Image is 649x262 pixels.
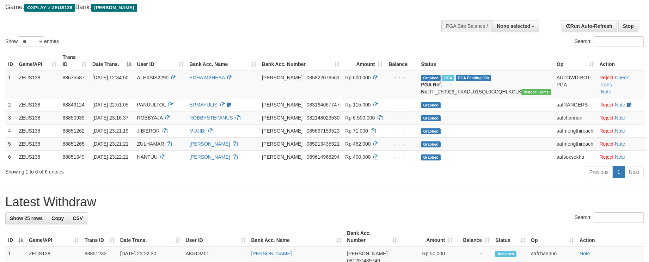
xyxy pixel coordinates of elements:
span: Copy [51,215,64,221]
span: Copy 085213435321 to clipboard [307,141,339,147]
span: Accepted [495,251,516,257]
input: Search: [594,36,644,47]
span: [DATE] 22:51:05 [92,102,128,108]
b: PGA Ref. No: [421,82,442,95]
span: Copy 085822076561 to clipboard [307,75,339,80]
a: Reject [600,141,614,147]
select: Showentries [18,36,44,47]
span: [PERSON_NAME] [91,4,137,12]
th: Trans ID: activate to sort column ascending [60,51,90,71]
span: PANUULTOL [137,102,166,108]
span: Copy 083164667747 to clipboard [307,102,339,108]
div: - - - [388,114,415,121]
th: ID: activate to sort column descending [5,227,26,247]
span: Grabbed [421,141,441,147]
td: aafsoksokha [554,150,597,163]
div: - - - [388,101,415,108]
span: Rp 71.000 [345,128,368,134]
th: User ID: activate to sort column ascending [183,227,249,247]
div: - - - [388,127,415,134]
td: aafchannun [554,111,597,124]
a: Reject [600,154,614,160]
span: 88675587 [63,75,85,80]
th: Date Trans.: activate to sort column descending [90,51,134,71]
input: Search: [594,212,644,223]
span: Vendor URL: https://trx31.1velocity.biz [521,89,551,95]
a: [PERSON_NAME] [189,154,230,160]
span: CSV [73,215,83,221]
label: Search: [575,36,644,47]
th: Balance: activate to sort column ascending [455,227,492,247]
span: [PERSON_NAME] [262,115,302,121]
a: MUJIBI [189,128,206,134]
td: · [597,111,645,124]
span: 88849124 [63,102,85,108]
td: ZEUS138 [16,111,60,124]
th: Date Trans.: activate to sort column ascending [117,227,183,247]
span: Rp 600.000 [345,75,371,80]
a: ERMAYULIS [189,102,218,108]
span: Copy 089614966294 to clipboard [307,154,339,160]
th: Op: activate to sort column ascending [554,51,597,71]
span: 88850939 [63,115,85,121]
th: Balance [385,51,418,71]
span: Rp 6.500.000 [345,115,375,121]
span: [PERSON_NAME] [262,128,302,134]
a: Run Auto-Refresh [562,20,617,32]
td: 6 [5,150,16,163]
a: Reject [600,75,614,80]
th: Amount: activate to sort column ascending [400,227,455,247]
span: 88851265 [63,141,85,147]
span: [DATE] 23:22:21 [92,154,128,160]
th: Game/API: activate to sort column ascending [26,227,82,247]
span: None selected [497,23,530,29]
a: Copy [47,212,68,224]
span: [DATE] 23:21:21 [92,141,128,147]
a: Reject [600,128,614,134]
th: Bank Acc. Number: activate to sort column ascending [259,51,342,71]
a: Reject [600,115,614,121]
span: Grabbed [421,115,441,121]
td: 3 [5,111,16,124]
span: Copy 085697159523 to clipboard [307,128,339,134]
h1: Latest Withdraw [5,195,644,209]
span: Copy 082148023530 to clipboard [307,115,339,121]
a: Note [615,102,625,108]
a: ROBBYSTEPANUS [189,115,233,121]
a: Previous [585,166,613,178]
th: Action [597,51,645,71]
a: Stop [618,20,638,32]
span: PGA Pending [456,75,491,81]
a: 1 [613,166,625,178]
th: Game/API: activate to sort column ascending [16,51,60,71]
th: User ID: activate to sort column ascending [134,51,187,71]
span: ROBBYAJA [137,115,163,121]
a: Next [624,166,644,178]
a: Note [615,154,625,160]
td: 4 [5,124,16,137]
span: ALEXSIS2290 [137,75,169,80]
a: Note [615,128,625,134]
td: aafmengthireach [554,124,597,137]
td: ZEUS138 [16,124,60,137]
div: PGA Site Balance / [441,20,492,32]
a: [PERSON_NAME] [189,141,230,147]
span: Marked by aafpengsreynich [442,75,454,81]
span: ZULHAMAR [137,141,164,147]
th: Op: activate to sort column ascending [528,227,577,247]
span: Grabbed [421,128,441,134]
div: Showing 1 to 6 of 6 entries [5,165,265,175]
div: - - - [388,74,415,81]
td: ZEUS138 [16,98,60,111]
a: Check Trans [600,75,629,87]
span: [PERSON_NAME] [262,102,302,108]
th: Bank Acc. Name: activate to sort column ascending [249,227,344,247]
td: 2 [5,98,16,111]
td: · [597,150,645,163]
span: [PERSON_NAME] [262,141,302,147]
td: ZEUS138 [16,137,60,150]
td: ZEUS138 [16,71,60,98]
div: - - - [388,153,415,160]
td: · [597,137,645,150]
td: · · [597,71,645,98]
